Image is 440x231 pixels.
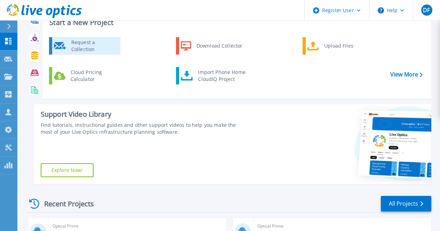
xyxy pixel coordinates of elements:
[49,19,422,26] h3: Start a New Project
[41,122,247,135] div: Find tutorials, instructional guides and other support videos to help you make the most of your L...
[49,67,120,84] a: Cloud Pricing Calculator
[423,7,430,13] span: DF
[41,110,247,119] div: Support Video Library
[49,37,120,55] a: Request a Collection
[381,196,431,212] a: All Projects
[194,69,249,83] div: Import Phone Home CloudIQ Project
[27,195,103,212] div: Recent Projects
[67,69,119,83] div: Cloud Pricing Calculator
[193,39,246,53] div: Download Collector
[53,222,222,230] span: Optical Prime
[68,39,119,53] div: Request a Collection
[176,37,247,55] a: Download Collector
[303,37,374,55] a: Upload Files
[321,39,372,53] div: Upload Files
[41,163,94,177] a: Explore Now!
[257,222,427,230] span: Optical Prime
[390,71,423,78] a: View More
